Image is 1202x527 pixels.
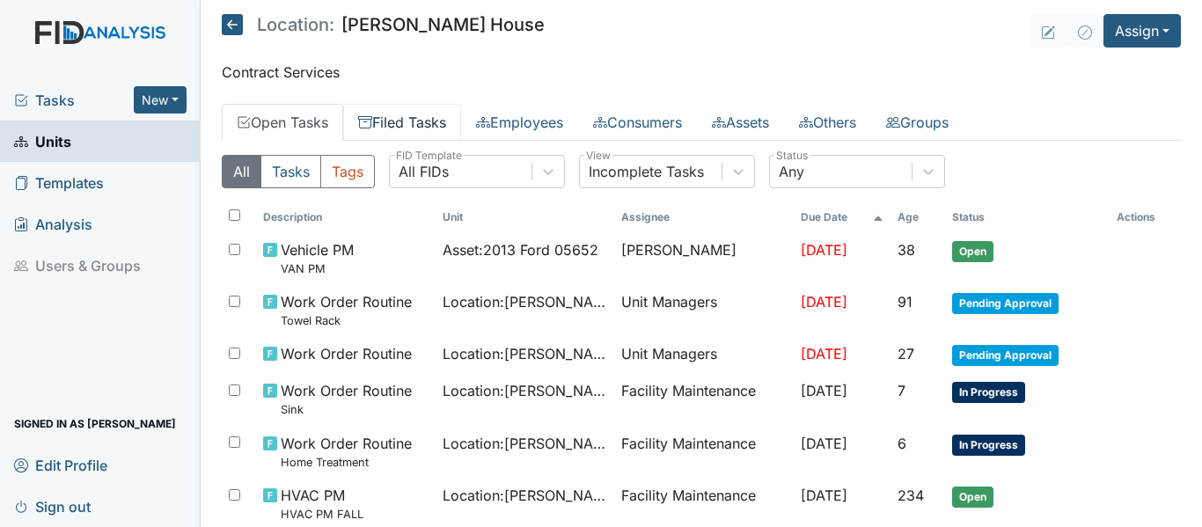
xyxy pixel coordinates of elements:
[952,435,1025,456] span: In Progress
[222,104,343,141] a: Open Tasks
[784,104,871,141] a: Others
[1110,202,1182,232] th: Actions
[14,451,107,479] span: Edit Profile
[222,62,1181,83] p: Contract Services
[801,487,847,504] span: [DATE]
[898,241,915,259] span: 38
[281,433,412,471] span: Work Order Routine Home Treatment
[443,433,608,454] span: Location : [PERSON_NAME] House
[281,291,412,329] span: Work Order Routine Towel Rack
[443,239,598,260] span: Asset : 2013 Ford 05652
[343,104,461,141] a: Filed Tasks
[794,202,891,232] th: Toggle SortBy
[443,380,608,401] span: Location : [PERSON_NAME] House
[614,202,794,232] th: Assignee
[222,155,375,188] div: Type filter
[399,161,449,182] div: All FIDs
[898,382,905,399] span: 7
[443,291,608,312] span: Location : [PERSON_NAME] House
[260,155,321,188] button: Tasks
[257,16,334,33] span: Location:
[891,202,945,232] th: Toggle SortBy
[898,345,914,362] span: 27
[614,373,794,425] td: Facility Maintenance
[281,312,412,329] small: Towel Rack
[801,382,847,399] span: [DATE]
[952,293,1059,314] span: Pending Approval
[779,161,804,182] div: Any
[871,104,964,141] a: Groups
[281,506,363,523] small: HVAC PM FALL
[801,241,847,259] span: [DATE]
[461,104,578,141] a: Employees
[14,90,134,111] a: Tasks
[134,86,187,113] button: New
[222,14,545,35] h5: [PERSON_NAME] House
[614,336,794,373] td: Unit Managers
[256,202,436,232] th: Toggle SortBy
[952,345,1059,366] span: Pending Approval
[697,104,784,141] a: Assets
[281,401,412,418] small: Sink
[229,209,240,221] input: Toggle All Rows Selected
[578,104,697,141] a: Consumers
[801,435,847,452] span: [DATE]
[952,241,993,262] span: Open
[281,239,354,277] span: Vehicle PM VAN PM
[443,485,608,506] span: Location : [PERSON_NAME] House
[898,487,924,504] span: 234
[898,435,906,452] span: 6
[801,293,847,311] span: [DATE]
[614,284,794,336] td: Unit Managers
[14,210,92,238] span: Analysis
[281,260,354,277] small: VAN PM
[801,345,847,362] span: [DATE]
[320,155,375,188] button: Tags
[945,202,1109,232] th: Toggle SortBy
[614,426,794,478] td: Facility Maintenance
[952,487,993,508] span: Open
[14,493,91,520] span: Sign out
[614,232,794,284] td: [PERSON_NAME]
[443,343,608,364] span: Location : [PERSON_NAME] House
[436,202,615,232] th: Toggle SortBy
[589,161,704,182] div: Incomplete Tasks
[281,454,412,471] small: Home Treatment
[222,155,261,188] button: All
[1103,14,1181,48] button: Assign
[14,128,71,155] span: Units
[14,169,104,196] span: Templates
[14,410,176,437] span: Signed in as [PERSON_NAME]
[281,380,412,418] span: Work Order Routine Sink
[952,382,1025,403] span: In Progress
[281,485,363,523] span: HVAC PM HVAC PM FALL
[281,343,412,364] span: Work Order Routine
[898,293,912,311] span: 91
